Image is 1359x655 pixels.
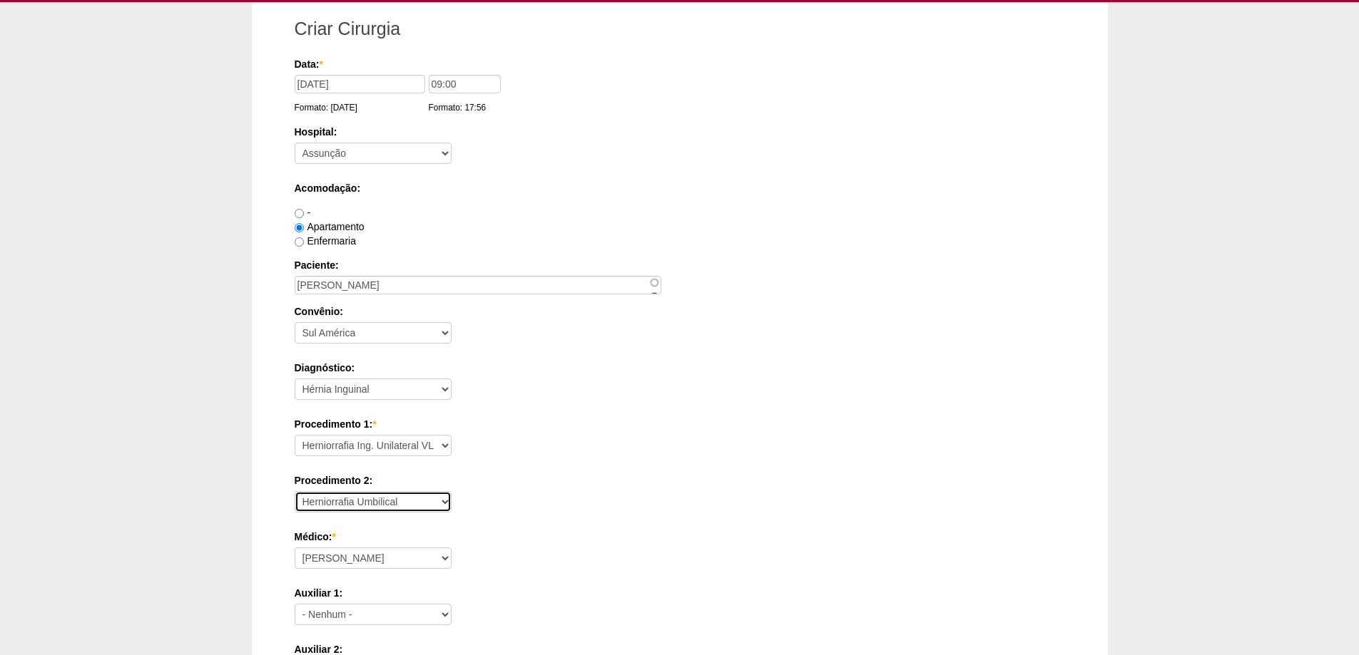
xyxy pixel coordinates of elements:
[295,207,311,218] label: -
[295,221,365,232] label: Apartamento
[295,361,1065,375] label: Diagnóstico:
[372,418,376,430] span: Este campo é obrigatório.
[295,586,1065,600] label: Auxiliar 1:
[295,125,1065,139] label: Hospital:
[295,20,1065,38] h1: Criar Cirurgia
[295,209,304,218] input: -
[320,58,323,70] span: Este campo é obrigatório.
[295,223,304,232] input: Apartamento
[295,100,429,115] div: Formato: [DATE]
[429,100,504,115] div: Formato: 17:56
[295,181,1065,195] label: Acomodação:
[295,530,1065,544] label: Médico:
[295,304,1065,319] label: Convênio:
[295,473,1065,488] label: Procedimento 2:
[295,417,1065,431] label: Procedimento 1:
[332,531,335,542] span: Este campo é obrigatório.
[295,235,356,247] label: Enfermaria
[295,57,1060,71] label: Data:
[295,237,304,247] input: Enfermaria
[295,258,1065,272] label: Paciente:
